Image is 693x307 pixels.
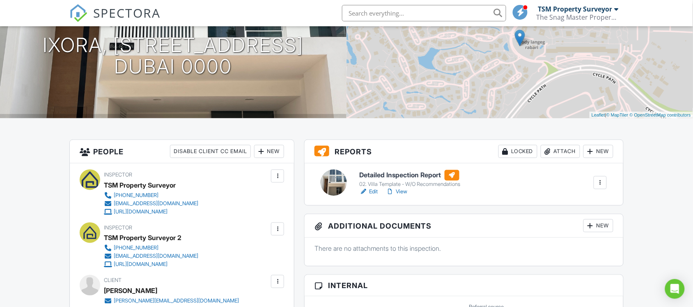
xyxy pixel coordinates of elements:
a: © MapTiler [606,112,629,117]
div: [PERSON_NAME] [104,284,157,297]
a: [PHONE_NUMBER] [104,244,198,252]
div: [URL][DOMAIN_NAME] [114,208,168,215]
a: [EMAIL_ADDRESS][DOMAIN_NAME] [104,252,198,260]
div: Attach [541,145,580,158]
span: Inspector [104,225,132,231]
a: [EMAIL_ADDRESS][DOMAIN_NAME] [104,199,198,208]
div: [EMAIL_ADDRESS][DOMAIN_NAME] [114,253,198,259]
span: SPECTORA [93,4,161,21]
div: [PHONE_NUMBER] [114,245,158,251]
div: Open Intercom Messenger [665,279,685,299]
a: [URL][DOMAIN_NAME] [104,260,198,268]
a: [PERSON_NAME][EMAIL_ADDRESS][DOMAIN_NAME] [104,297,239,305]
a: Leaflet [592,112,605,117]
div: The Snag Master Property Observer L.L.C [536,13,618,21]
a: © OpenStreetMap contributors [630,112,691,117]
p: There are no attachments to this inspection. [314,244,613,253]
h3: Internal [305,275,623,296]
div: [PHONE_NUMBER] [114,192,158,199]
div: [URL][DOMAIN_NAME] [114,261,168,268]
h3: Reports [305,140,623,163]
span: Client [104,277,122,283]
img: The Best Home Inspection Software - Spectora [69,4,87,22]
div: New [254,145,284,158]
div: TSM Property Surveyor [104,179,176,191]
div: New [583,219,613,232]
a: View [386,188,408,196]
a: [PHONE_NUMBER] [104,191,198,199]
input: Search everything... [342,5,506,21]
div: [EMAIL_ADDRESS][DOMAIN_NAME] [114,200,198,207]
div: 02. Villa Template - W/O Recommendations [360,181,461,188]
h3: Additional Documents [305,214,623,238]
a: Detailed Inspection Report 02. Villa Template - W/O Recommendations [360,170,461,188]
h3: People [70,140,294,163]
a: [URL][DOMAIN_NAME] [104,208,198,216]
div: TSM Property Surveyor 2 [104,231,181,244]
span: Inspector [104,172,132,178]
div: [PERSON_NAME][EMAIL_ADDRESS][DOMAIN_NAME] [114,298,239,304]
div: | [590,112,693,119]
a: SPECTORA [69,11,161,28]
div: Disable Client CC Email [170,145,251,158]
div: TSM Property Surveyor [538,5,612,13]
div: Locked [498,145,537,158]
div: New [583,145,613,158]
a: Edit [360,188,378,196]
h3: [DATE] 2:00 pm - 5:00 pm [110,16,237,27]
h6: Detailed Inspection Report [360,170,461,181]
h1: Ixora, [STREET_ADDRESS] Dubai 0000 [43,34,304,78]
